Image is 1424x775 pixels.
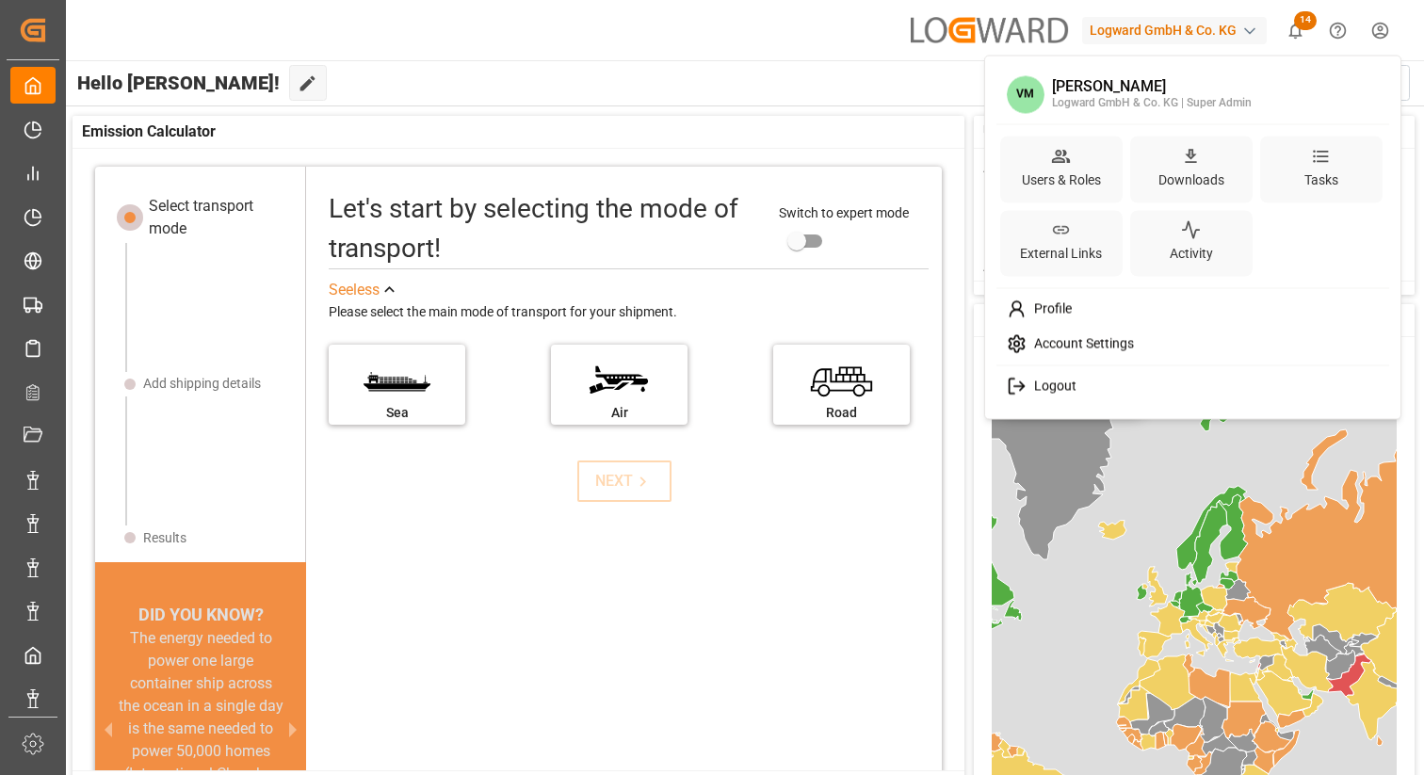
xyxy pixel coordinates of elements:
[1027,301,1072,318] span: Profile
[1027,379,1076,396] span: Logout
[1007,75,1044,113] span: VM
[1052,94,1252,111] div: Logward GmbH & Co. KG | Super Admin
[1155,166,1228,193] div: Downloads
[1166,240,1217,267] div: Activity
[1052,78,1252,95] div: [PERSON_NAME]
[1301,166,1342,193] div: Tasks
[1018,166,1105,193] div: Users & Roles
[1016,240,1106,267] div: External Links
[1027,336,1134,353] span: Account Settings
